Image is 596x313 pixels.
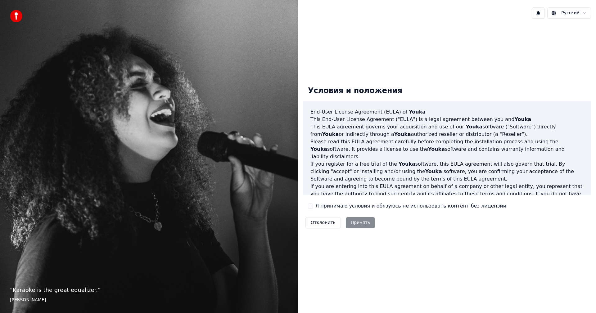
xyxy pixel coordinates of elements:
[394,131,411,137] span: Youka
[305,217,341,228] button: Отклонить
[303,81,407,101] div: Условия и положения
[322,131,339,137] span: Youka
[10,10,22,22] img: youka
[315,202,506,210] label: Я принимаю условия и обязуюсь не использовать контент без лицензии
[10,286,288,294] p: “ Karaoke is the great equalizer. ”
[428,146,445,152] span: Youka
[310,183,584,212] p: If you are entering into this EULA agreement on behalf of a company or other legal entity, you re...
[310,146,327,152] span: Youka
[466,124,482,130] span: Youka
[310,116,584,123] p: This End-User License Agreement ("EULA") is a legal agreement between you and
[10,297,288,303] footer: [PERSON_NAME]
[310,123,584,138] p: This EULA agreement governs your acquisition and use of our software ("Software") directly from o...
[425,168,442,174] span: Youka
[310,160,584,183] p: If you register for a free trial of the software, this EULA agreement will also govern that trial...
[399,161,415,167] span: Youka
[310,108,584,116] h3: End-User License Agreement (EULA) of
[310,138,584,160] p: Please read this EULA agreement carefully before completing the installation process and using th...
[409,109,426,115] span: Youka
[514,116,531,122] span: Youka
